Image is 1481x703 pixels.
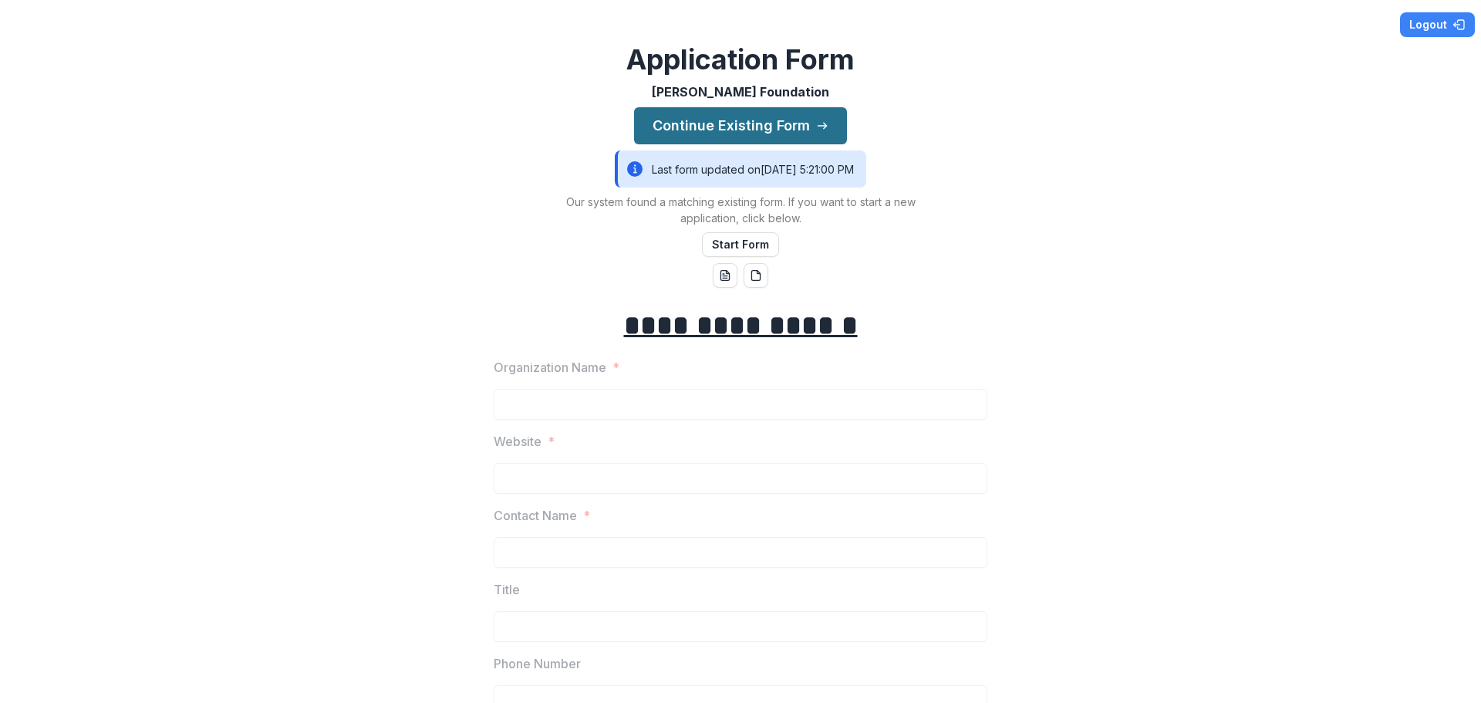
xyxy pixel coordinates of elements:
[702,232,779,257] button: Start Form
[652,83,829,101] p: [PERSON_NAME] Foundation
[634,107,847,144] button: Continue Existing Form
[713,263,737,288] button: word-download
[494,506,577,525] p: Contact Name
[1400,12,1475,37] button: Logout
[744,263,768,288] button: pdf-download
[626,43,855,76] h2: Application Form
[494,432,541,451] p: Website
[494,654,581,673] p: Phone Number
[494,580,520,599] p: Title
[615,150,866,188] div: Last form updated on [DATE] 5:21:00 PM
[548,194,933,226] p: Our system found a matching existing form. If you want to start a new application, click below.
[494,358,606,377] p: Organization Name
